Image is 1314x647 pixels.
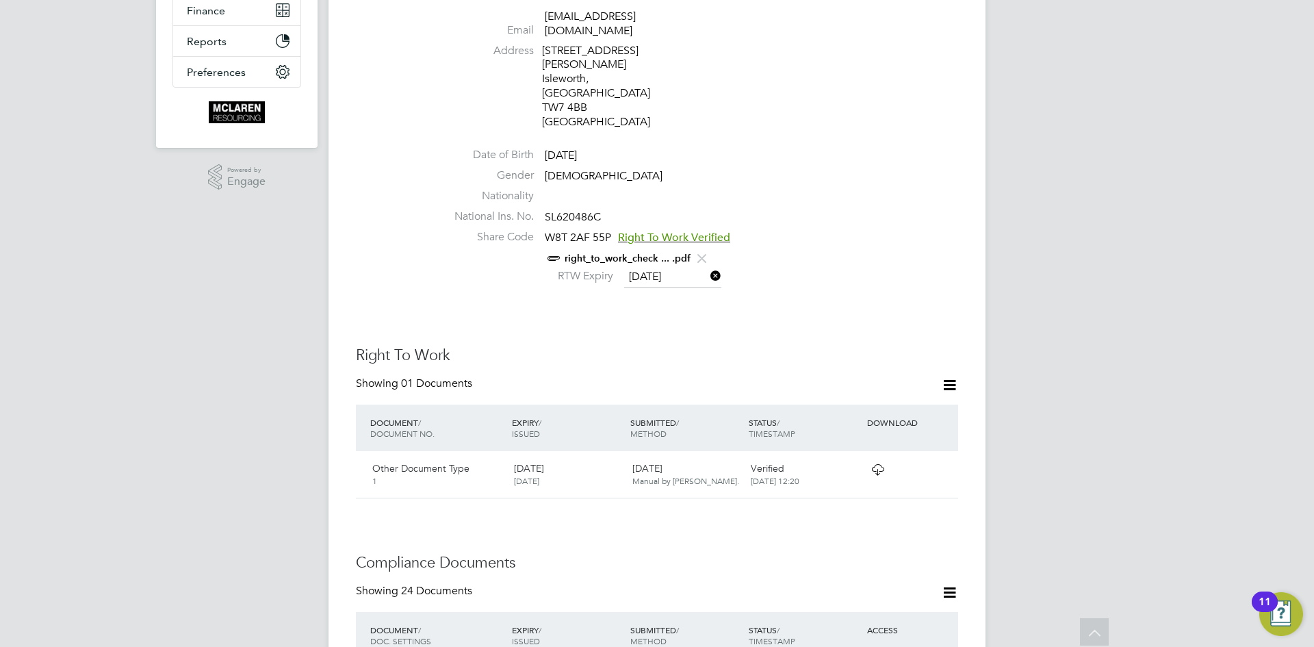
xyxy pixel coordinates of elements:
[227,164,266,176] span: Powered by
[545,210,601,224] span: SL620486C
[545,149,577,163] span: [DATE]
[632,475,739,486] span: Manual by [PERSON_NAME].
[187,35,227,48] span: Reports
[372,475,377,486] span: 1
[367,457,508,492] div: Other Document Type
[173,26,300,56] button: Reports
[401,377,472,390] span: 01 Documents
[356,584,475,598] div: Showing
[864,410,958,435] div: DOWNLOAD
[367,410,508,446] div: DOCUMENT
[542,44,672,129] div: [STREET_ADDRESS][PERSON_NAME] Isleworth, [GEOGRAPHIC_DATA] TW7 4BB [GEOGRAPHIC_DATA]
[356,377,475,391] div: Showing
[749,635,795,646] span: TIMESTAMP
[187,66,246,79] span: Preferences
[676,624,679,635] span: /
[864,618,958,642] div: ACCESS
[749,428,795,439] span: TIMESTAMP
[777,624,780,635] span: /
[565,253,691,264] a: right_to_work_check ... .pdf
[438,210,534,224] label: National Ins. No.
[539,417,541,428] span: /
[751,462,784,474] span: Verified
[438,44,534,58] label: Address
[624,267,721,288] input: Select one
[508,457,627,492] div: [DATE]
[370,635,431,646] span: DOC. SETTINGS
[545,169,662,183] span: [DEMOGRAPHIC_DATA]
[545,10,636,38] a: [EMAIL_ADDRESS][DOMAIN_NAME]
[745,410,864,446] div: STATUS
[356,346,958,366] h3: Right To Work
[627,410,745,446] div: SUBMITTED
[208,164,266,190] a: Powered byEngage
[418,624,421,635] span: /
[173,57,300,87] button: Preferences
[172,101,301,123] a: Go to home page
[438,168,534,183] label: Gender
[227,176,266,188] span: Engage
[356,553,958,573] h3: Compliance Documents
[514,475,539,486] span: [DATE]
[512,635,540,646] span: ISSUED
[1259,602,1271,620] div: 11
[545,231,611,244] span: W8T 2AF 55P
[630,428,667,439] span: METHOD
[777,417,780,428] span: /
[751,475,799,486] span: [DATE] 12:20
[630,635,667,646] span: METHOD
[539,624,541,635] span: /
[187,4,225,17] span: Finance
[401,584,472,598] span: 24 Documents
[512,428,540,439] span: ISSUED
[438,189,534,203] label: Nationality
[545,269,613,283] label: RTW Expiry
[418,417,421,428] span: /
[508,410,627,446] div: EXPIRY
[676,417,679,428] span: /
[627,457,745,492] div: [DATE]
[618,231,730,244] span: Right To Work Verified
[1259,592,1303,636] button: Open Resource Center, 11 new notifications
[438,148,534,162] label: Date of Birth
[209,101,264,123] img: mclaren-logo-retina.png
[438,230,534,244] label: Share Code
[438,23,534,38] label: Email
[370,428,435,439] span: DOCUMENT NO.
